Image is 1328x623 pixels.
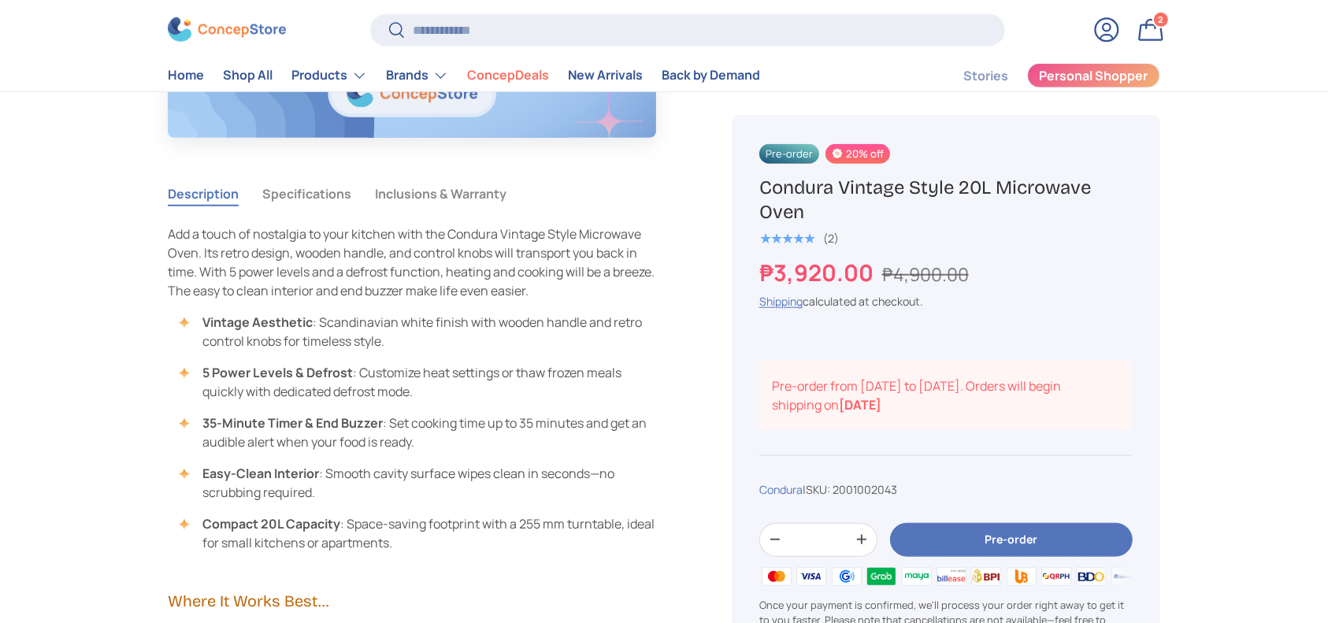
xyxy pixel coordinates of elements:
img: qrph [1039,565,1074,588]
button: Pre-order [890,523,1133,557]
a: Home [168,60,204,91]
p: Pre-order from [DATE] to [DATE]. Orders will begin shipping on [772,376,1098,414]
span: | [803,482,897,497]
span: Pre-order [759,144,819,164]
li: : Customize heat settings or thaw frozen meals quickly with dedicated defrost mode. [184,363,656,401]
div: 5.0 out of 5.0 stars [759,232,815,246]
img: grabpay [864,565,899,588]
div: (2) [823,233,839,245]
strong: Vintage Aesthetic [202,313,313,331]
s: ₱4,900.00 [882,261,969,287]
strong: [DATE] [839,396,881,413]
a: New Arrivals [568,60,643,91]
h1: Condura Vintage Style 20L Microwave Oven [759,176,1133,224]
p: Add a touch of nostalgia to your kitchen with the Condura Vintage Style Microwave Oven. Its retro... [168,224,656,300]
img: billease [934,565,969,588]
a: Stories [963,60,1008,91]
a: ConcepDeals [467,60,549,91]
img: master [759,565,794,588]
div: calculated at checkout. [759,294,1133,310]
a: Shipping [759,295,803,310]
img: maya [899,565,933,588]
span: 2 [1159,13,1164,25]
img: bpi [969,565,1003,588]
strong: Compact 20L Capacity [202,515,340,532]
h2: Where It Works Best... [168,590,656,612]
li: : Set cooking time up to 35 minutes and get an audible alert when your food is ready. [184,413,656,451]
span: 2001002043 [833,482,897,497]
img: metrobank [1109,565,1144,588]
a: 5.0 out of 5.0 stars (2) [759,228,839,246]
button: Inclusions & Warranty [375,176,506,212]
img: gcash [829,565,864,588]
img: ConcepStore [168,17,286,42]
summary: Products [282,59,377,91]
strong: 35-Minute Timer & End Buzzer [202,414,383,432]
button: Description [168,176,239,212]
a: Condura [759,482,803,497]
summary: Brands [377,59,458,91]
span: 20% off [825,144,889,164]
a: Shop All [223,60,273,91]
a: Back by Demand [662,60,760,91]
a: Personal Shopper [1027,62,1160,87]
li: : Space-saving footprint with a 255 mm turntable, ideal for small kitchens or apartments. [184,514,656,552]
strong: Easy-Clean Interior [202,465,319,482]
span: Personal Shopper [1040,69,1148,82]
strong: 5 Power Levels & Defrost [202,364,353,381]
span: ★★★★★ [759,231,815,247]
nav: Primary [168,59,760,91]
img: ubp [1003,565,1038,588]
button: Specifications [262,176,351,212]
img: bdo [1074,565,1108,588]
img: visa [794,565,829,588]
strong: ₱3,920.00 [759,257,877,288]
nav: Secondary [926,59,1160,91]
span: SKU: [806,482,830,497]
li: : Scandinavian white finish with wooden handle and retro control knobs for timeless style. [184,313,656,350]
li: : Smooth cavity surface wipes clean in seconds—no scrubbing required. [184,464,656,502]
